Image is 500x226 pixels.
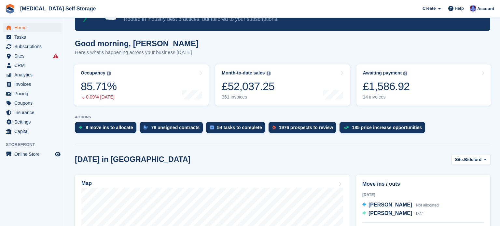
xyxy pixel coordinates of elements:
[3,108,62,117] a: menu
[151,125,200,130] div: 78 unsigned contracts
[362,209,423,218] a: [PERSON_NAME] D27
[14,33,53,42] span: Tasks
[3,89,62,98] a: menu
[470,5,476,12] img: Helen Walker
[81,70,105,76] div: Occupancy
[86,125,133,130] div: 8 move ins to allocate
[477,6,494,12] span: Account
[3,51,62,60] a: menu
[14,51,53,60] span: Sites
[107,72,111,75] img: icon-info-grey-7440780725fd019a000dd9b08b2336e03edf1995a4989e88bcd33f0948082b44.svg
[79,126,82,129] img: move_ins_to_allocate_icon-fdf77a2bb77ea45bf5b3d319d69a93e2d87916cf1d5bf7949dd705db3b84f3ca.svg
[75,122,140,136] a: 8 move ins to allocate
[279,125,333,130] div: 1976 prospects to review
[356,64,491,106] a: Awaiting payment £1,586.92 14 invoices
[54,150,62,158] a: Preview store
[267,72,271,75] img: icon-info-grey-7440780725fd019a000dd9b08b2336e03edf1995a4989e88bcd33f0948082b44.svg
[206,122,269,136] a: 54 tasks to complete
[451,154,490,165] button: Site: Bideford
[81,180,92,186] h2: Map
[272,126,276,129] img: prospect-51fa495bee0391a8d652442698ab0144808aea92771e9ea1ae160a38d050c398.svg
[416,203,439,207] span: Not allocated
[217,125,262,130] div: 54 tasks to complete
[403,72,407,75] img: icon-info-grey-7440780725fd019a000dd9b08b2336e03edf1995a4989e88bcd33f0948082b44.svg
[362,192,484,198] div: [DATE]
[3,61,62,70] a: menu
[124,16,433,23] p: Rooted in industry best practices, but tailored to your subscriptions.
[75,115,490,119] p: ACTIONS
[3,150,62,159] a: menu
[14,42,53,51] span: Subscriptions
[3,99,62,108] a: menu
[75,39,199,48] h1: Good morning, [PERSON_NAME]
[5,4,15,14] img: stora-icon-8386f47178a22dfd0bd8f6a31ec36ba5ce8667c1dd55bd0f319d3a0aa187defe.svg
[215,64,350,106] a: Month-to-date sales £52,037.25 361 invoices
[362,180,484,188] h2: Move ins / outs
[3,117,62,126] a: menu
[416,211,423,216] span: D27
[14,80,53,89] span: Invoices
[144,126,148,129] img: contract_signature_icon-13c848040528278c33f63329250d36e43548de30e8caae1d1a13099fd9432cc5.svg
[81,80,117,93] div: 85.71%
[455,156,464,163] span: Site:
[14,99,53,108] span: Coupons
[14,117,53,126] span: Settings
[3,70,62,79] a: menu
[81,94,117,100] div: 0.09% [DATE]
[340,122,428,136] a: 185 price increase opportunities
[6,141,65,148] span: Storefront
[14,89,53,98] span: Pricing
[75,49,199,56] p: Here's what's happening across your business [DATE]
[423,5,436,12] span: Create
[14,23,53,32] span: Home
[140,122,206,136] a: 78 unsigned contracts
[362,201,439,209] a: [PERSON_NAME] Not allocated
[14,108,53,117] span: Insurance
[3,33,62,42] a: menu
[363,70,402,76] div: Awaiting payment
[464,156,481,163] span: Bideford
[269,122,340,136] a: 1976 prospects to review
[343,126,349,129] img: price_increase_opportunities-93ffe204e8149a01c8c9dc8f82e8f89637d9d84a8eef4429ea346261dce0b2c0.svg
[3,80,62,89] a: menu
[368,210,412,216] span: [PERSON_NAME]
[3,127,62,136] a: menu
[222,94,274,100] div: 361 invoices
[368,202,412,207] span: [PERSON_NAME]
[14,127,53,136] span: Capital
[53,53,58,59] i: Smart entry sync failures have occurred
[3,23,62,32] a: menu
[18,3,98,14] a: [MEDICAL_DATA] Self Storage
[14,70,53,79] span: Analytics
[363,80,410,93] div: £1,586.92
[222,70,265,76] div: Month-to-date sales
[222,80,274,93] div: £52,037.25
[14,61,53,70] span: CRM
[352,125,422,130] div: 185 price increase opportunities
[74,64,209,106] a: Occupancy 85.71% 0.09% [DATE]
[455,5,464,12] span: Help
[363,94,410,100] div: 14 invoices
[210,126,214,129] img: task-75834270c22a3079a89374b754ae025e5fb1db73e45f91037f5363f120a921f8.svg
[3,42,62,51] a: menu
[14,150,53,159] span: Online Store
[75,155,190,164] h2: [DATE] in [GEOGRAPHIC_DATA]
